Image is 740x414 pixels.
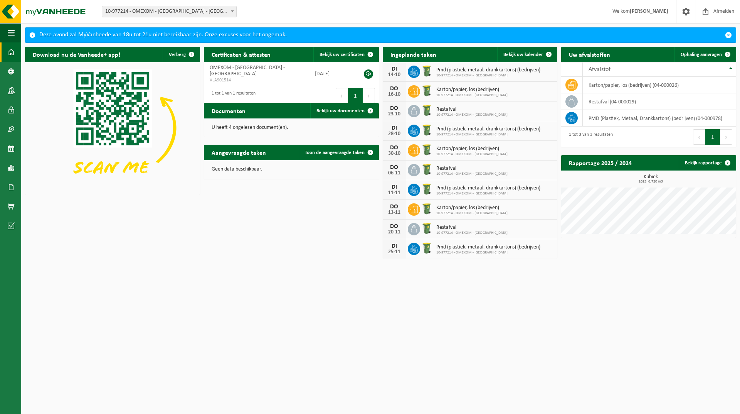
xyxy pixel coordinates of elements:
[387,171,402,176] div: 06-11
[436,132,540,137] span: 10-977214 - OMEXOM - [GEOGRAPHIC_DATA]
[204,103,253,118] h2: Documenten
[420,104,433,117] img: WB-0240-HPE-GN-50
[420,64,433,78] img: WB-0240-HPE-GN-50
[436,113,508,117] span: 10-977214 - OMEXOM - [GEOGRAPHIC_DATA]
[436,250,540,255] span: 10-977214 - OMEXOM - [GEOGRAPHIC_DATA]
[387,131,402,137] div: 28-10
[387,223,402,230] div: DO
[387,210,402,215] div: 13-11
[583,110,736,127] td: PMD (Plastiek, Metaal, Drankkartons) (bedrijven) (04-000978)
[705,129,720,145] button: 1
[436,146,508,152] span: Karton/papier, los (bedrijven)
[681,52,722,57] span: Ophaling aanvragen
[387,72,402,78] div: 14-10
[503,52,543,57] span: Bekijk uw kalender
[163,47,199,62] button: Verberg
[630,8,668,14] strong: [PERSON_NAME]
[420,202,433,215] img: WB-0240-HPE-GN-50
[336,88,348,103] button: Previous
[387,151,402,156] div: 30-10
[204,47,278,62] h2: Certificaten & attesten
[420,222,433,235] img: WB-0240-HPE-GN-50
[420,163,433,176] img: WB-0240-HPE-GN-50
[436,73,540,78] span: 10-977214 - OMEXOM - [GEOGRAPHIC_DATA]
[420,143,433,156] img: WB-0240-HPE-GN-50
[316,108,365,113] span: Bekijk uw documenten
[561,47,618,62] h2: Uw afvalstoffen
[387,204,402,210] div: DO
[436,152,508,157] span: 10-977214 - OMEXOM - [GEOGRAPHIC_DATA]
[436,205,508,211] span: Karton/papier, los (bedrijven)
[387,125,402,131] div: DI
[674,47,735,62] a: Ophaling aanvragen
[497,47,557,62] a: Bekijk uw kalender
[39,28,721,42] div: Deze avond zal MyVanheede van 18u tot 21u niet bereikbaar zijn. Onze excuses voor het ongemak.
[693,129,705,145] button: Previous
[420,84,433,97] img: WB-0240-HPE-GN-50
[387,230,402,235] div: 20-11
[420,123,433,137] img: WB-0240-HPE-GN-50
[436,211,508,216] span: 10-977214 - OMEXOM - [GEOGRAPHIC_DATA]
[387,190,402,196] div: 11-11
[436,225,508,231] span: Restafval
[436,166,508,172] span: Restafval
[387,184,402,190] div: DI
[169,52,186,57] span: Verberg
[25,62,200,193] img: Download de VHEPlus App
[561,155,639,170] h2: Rapportage 2025 / 2024
[565,174,736,184] h3: Kubiek
[436,244,540,250] span: Pmd (plastiek, metaal, drankkartons) (bedrijven)
[436,87,508,93] span: Karton/papier, los (bedrijven)
[387,86,402,92] div: DO
[436,126,540,132] span: Pmd (plastiek, metaal, drankkartons) (bedrijven)
[348,88,363,103] button: 1
[565,180,736,184] span: 2025: 6,720 m3
[212,167,371,172] p: Geen data beschikbaar.
[387,145,402,151] div: DO
[25,47,128,62] h2: Download nu de Vanheede+ app!
[436,106,508,113] span: Restafval
[102,6,237,17] span: 10-977214 - OMEXOM - MECHELEN - MECHELEN
[387,112,402,117] div: 23-10
[436,191,540,196] span: 10-977214 - OMEXOM - [GEOGRAPHIC_DATA]
[589,66,610,73] span: Afvalstof
[363,88,375,103] button: Next
[387,92,402,97] div: 16-10
[387,66,402,72] div: DI
[583,93,736,110] td: restafval (04-000029)
[387,105,402,112] div: DO
[383,47,444,62] h2: Ingeplande taken
[565,128,613,145] div: 1 tot 3 van 3 resultaten
[436,172,508,176] span: 10-977214 - OMEXOM - [GEOGRAPHIC_DATA]
[309,62,352,85] td: [DATE]
[208,87,256,104] div: 1 tot 1 van 1 resultaten
[679,155,735,171] a: Bekijk rapportage
[436,93,508,98] span: 10-977214 - OMEXOM - [GEOGRAPHIC_DATA]
[420,182,433,196] img: WB-0240-HPE-GN-50
[387,164,402,171] div: DO
[436,185,540,191] span: Pmd (plastiek, metaal, drankkartons) (bedrijven)
[102,6,236,17] span: 10-977214 - OMEXOM - MECHELEN - MECHELEN
[436,67,540,73] span: Pmd (plastiek, metaal, drankkartons) (bedrijven)
[720,129,732,145] button: Next
[299,145,378,160] a: Toon de aangevraagde taken
[310,103,378,118] a: Bekijk uw documenten
[210,65,285,77] span: OMEXOM - [GEOGRAPHIC_DATA] - [GEOGRAPHIC_DATA]
[210,77,303,83] span: VLA901514
[583,77,736,93] td: karton/papier, los (bedrijven) (04-000026)
[387,243,402,249] div: DI
[420,242,433,255] img: WB-0240-HPE-GN-50
[204,145,274,160] h2: Aangevraagde taken
[212,125,371,130] p: U heeft 4 ongelezen document(en).
[320,52,365,57] span: Bekijk uw certificaten
[436,231,508,235] span: 10-977214 - OMEXOM - [GEOGRAPHIC_DATA]
[305,150,365,155] span: Toon de aangevraagde taken
[387,249,402,255] div: 25-11
[313,47,378,62] a: Bekijk uw certificaten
